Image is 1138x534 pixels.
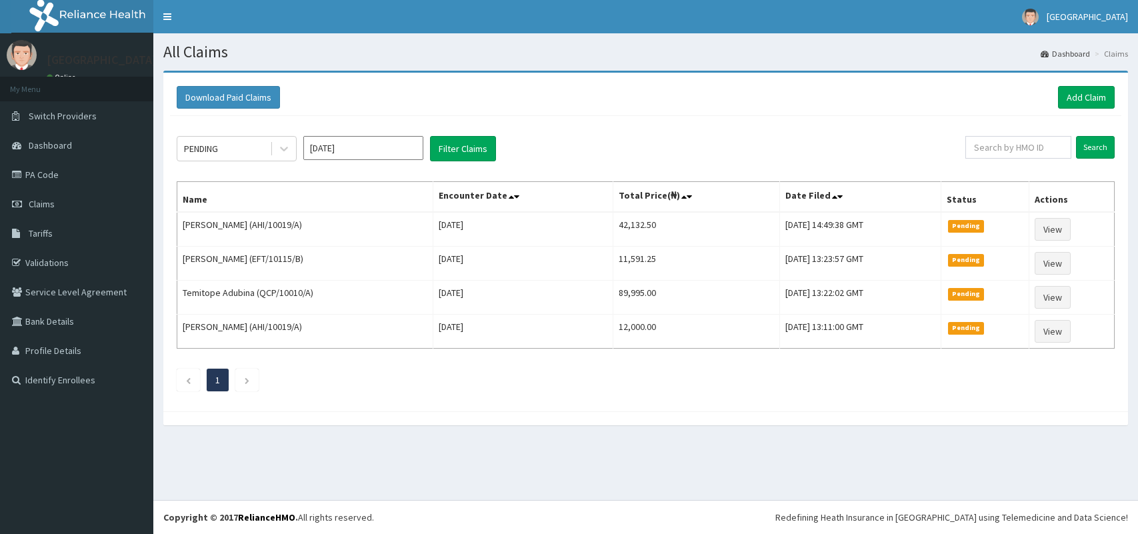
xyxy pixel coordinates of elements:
td: 11,591.25 [613,247,779,281]
span: Tariffs [29,227,53,239]
th: Name [177,182,433,213]
td: [DATE] [433,315,613,349]
a: View [1035,218,1071,241]
th: Status [941,182,1029,213]
th: Total Price(₦) [613,182,779,213]
a: Next page [244,374,250,386]
a: View [1035,252,1071,275]
td: [DATE] 13:22:02 GMT [780,281,941,315]
a: Previous page [185,374,191,386]
td: [PERSON_NAME] (AHI/10019/A) [177,212,433,247]
td: 12,000.00 [613,315,779,349]
td: [DATE] 13:23:57 GMT [780,247,941,281]
h1: All Claims [163,43,1128,61]
footer: All rights reserved. [153,500,1138,534]
td: 42,132.50 [613,212,779,247]
p: [GEOGRAPHIC_DATA] [47,54,157,66]
li: Claims [1091,48,1128,59]
span: Dashboard [29,139,72,151]
input: Search by HMO ID [965,136,1071,159]
a: View [1035,286,1071,309]
a: Dashboard [1041,48,1090,59]
span: Pending [948,322,985,334]
div: PENDING [184,142,218,155]
td: Temitope Adubina (QCP/10010/A) [177,281,433,315]
td: [PERSON_NAME] (EFT/10115/B) [177,247,433,281]
input: Select Month and Year [303,136,423,160]
a: View [1035,320,1071,343]
a: Online [47,73,79,82]
td: [DATE] 13:11:00 GMT [780,315,941,349]
div: Redefining Heath Insurance in [GEOGRAPHIC_DATA] using Telemedicine and Data Science! [775,511,1128,524]
th: Date Filed [780,182,941,213]
span: Claims [29,198,55,210]
td: [PERSON_NAME] (AHI/10019/A) [177,315,433,349]
span: Pending [948,288,985,300]
input: Search [1076,136,1115,159]
th: Encounter Date [433,182,613,213]
span: Pending [948,220,985,232]
a: RelianceHMO [238,511,295,523]
td: [DATE] [433,212,613,247]
img: User Image [1022,9,1039,25]
td: 89,995.00 [613,281,779,315]
span: Pending [948,254,985,266]
img: User Image [7,40,37,70]
span: [GEOGRAPHIC_DATA] [1047,11,1128,23]
th: Actions [1029,182,1115,213]
strong: Copyright © 2017 . [163,511,298,523]
a: Page 1 is your current page [215,374,220,386]
button: Download Paid Claims [177,86,280,109]
a: Add Claim [1058,86,1115,109]
button: Filter Claims [430,136,496,161]
td: [DATE] [433,281,613,315]
span: Switch Providers [29,110,97,122]
td: [DATE] [433,247,613,281]
td: [DATE] 14:49:38 GMT [780,212,941,247]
